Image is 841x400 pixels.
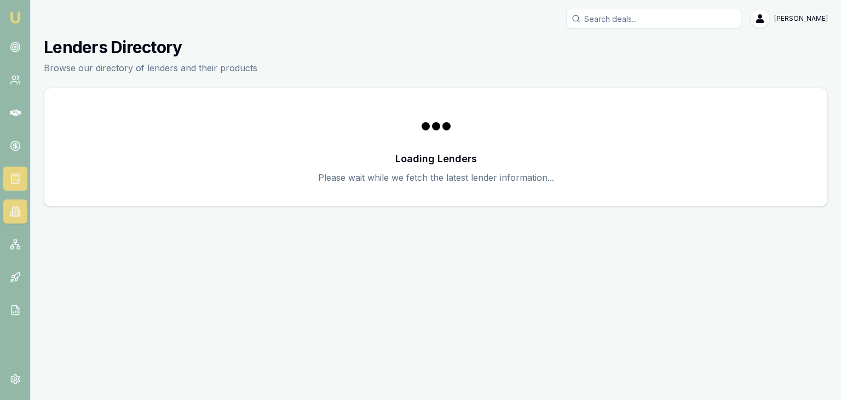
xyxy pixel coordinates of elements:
h3: Loading Lenders [395,151,477,167]
input: Search deals [566,9,741,28]
p: Please wait while we fetch the latest lender information... [318,171,554,184]
h1: Lenders Directory [44,37,257,57]
span: [PERSON_NAME] [774,14,828,23]
img: emu-icon-u.png [9,11,22,24]
p: Browse our directory of lenders and their products [44,61,257,75]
